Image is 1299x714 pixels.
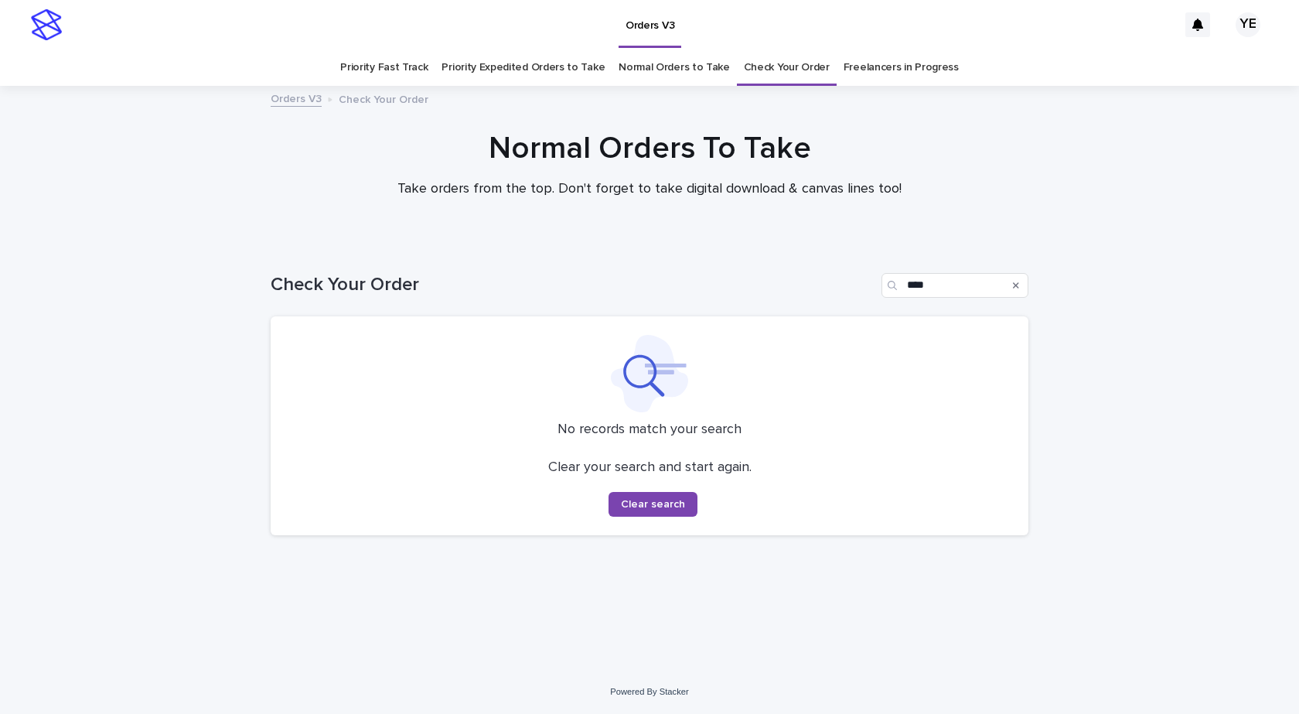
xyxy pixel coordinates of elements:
p: No records match your search [289,422,1010,439]
a: Priority Fast Track [340,50,428,86]
p: Clear your search and start again. [548,459,752,477]
p: Check Your Order [339,90,428,107]
input: Search [881,273,1028,298]
a: Check Your Order [744,50,830,86]
h1: Normal Orders To Take [271,130,1028,167]
span: Clear search [621,499,685,510]
p: Take orders from the top. Don't forget to take digital download & canvas lines too! [340,181,959,198]
a: Priority Expedited Orders to Take [442,50,605,86]
img: stacker-logo-s-only.png [31,9,62,40]
a: Freelancers in Progress [844,50,959,86]
button: Clear search [609,492,697,517]
a: Powered By Stacker [610,687,688,696]
a: Normal Orders to Take [619,50,730,86]
div: YE [1236,12,1260,37]
h1: Check Your Order [271,274,875,296]
a: Orders V3 [271,89,322,107]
